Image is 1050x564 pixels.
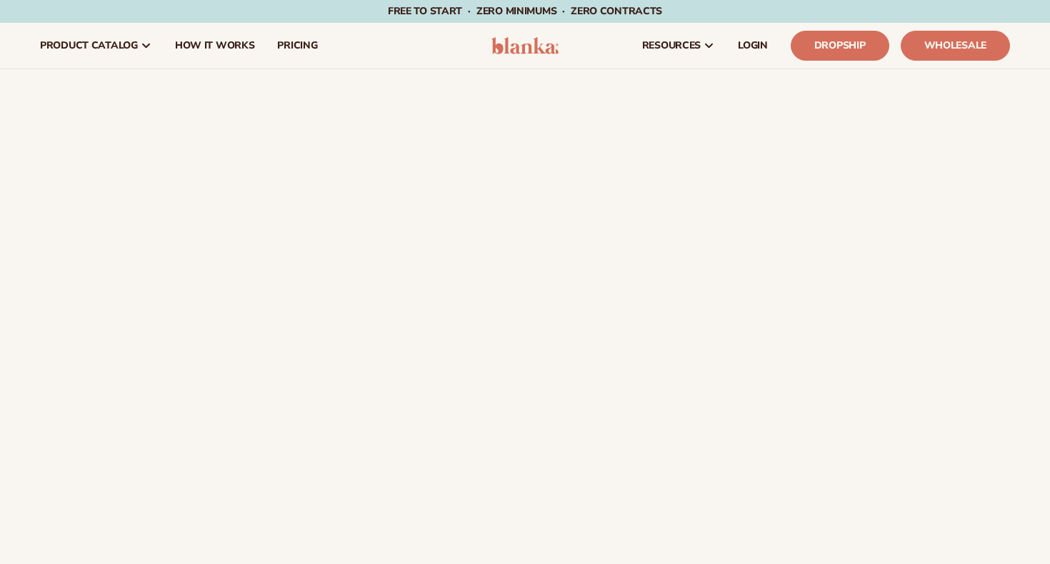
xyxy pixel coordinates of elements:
[266,23,329,69] a: pricing
[164,23,266,69] a: How It Works
[738,40,768,51] span: LOGIN
[901,31,1010,61] a: Wholesale
[40,40,138,51] span: product catalog
[726,23,779,69] a: LOGIN
[491,37,559,54] img: logo
[642,40,701,51] span: resources
[791,31,889,61] a: Dropship
[29,23,164,69] a: product catalog
[277,40,317,51] span: pricing
[631,23,726,69] a: resources
[175,40,255,51] span: How It Works
[388,4,662,18] span: Free to start · ZERO minimums · ZERO contracts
